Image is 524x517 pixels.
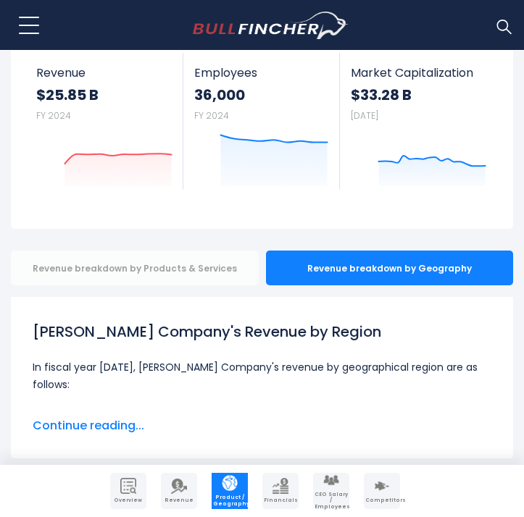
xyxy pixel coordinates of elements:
[36,66,172,80] span: Revenue
[266,251,514,285] div: Revenue breakdown by Geography
[36,109,71,122] small: FY 2024
[33,405,491,422] li: $1.78 B
[33,358,491,393] p: In fiscal year [DATE], [PERSON_NAME] Company's revenue by geographical region are as follows:
[364,473,400,509] a: Company Competitors
[351,66,486,80] span: Market Capitalization
[262,473,299,509] a: Company Financials
[47,405,155,421] b: Canada Segment:
[162,497,196,503] span: Revenue
[213,495,246,507] span: Product / Geography
[194,66,329,80] span: Employees
[11,251,259,285] div: Revenue breakdown by Products & Services
[110,473,146,509] a: Company Overview
[315,492,348,510] span: CEO Salary / Employees
[193,12,349,39] a: Go to homepage
[25,53,183,190] a: Revenue $25.85 B FY 2024
[194,85,329,104] strong: 36,000
[351,109,378,122] small: [DATE]
[183,53,340,190] a: Employees 36,000 FY 2024
[264,497,297,503] span: Financials
[212,473,248,509] a: Company Product/Geography
[33,417,491,434] span: Continue reading...
[193,12,349,39] img: bullfincher logo
[161,473,197,509] a: Company Revenue
[194,109,229,122] small: FY 2024
[351,85,486,104] strong: $33.28 B
[365,497,399,503] span: Competitors
[340,53,497,190] a: Market Capitalization $33.28 B [DATE]
[36,85,172,104] strong: $25.85 B
[33,321,491,342] h1: [PERSON_NAME] Company's Revenue by Region
[112,497,145,503] span: Overview
[313,473,349,509] a: Company Employees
